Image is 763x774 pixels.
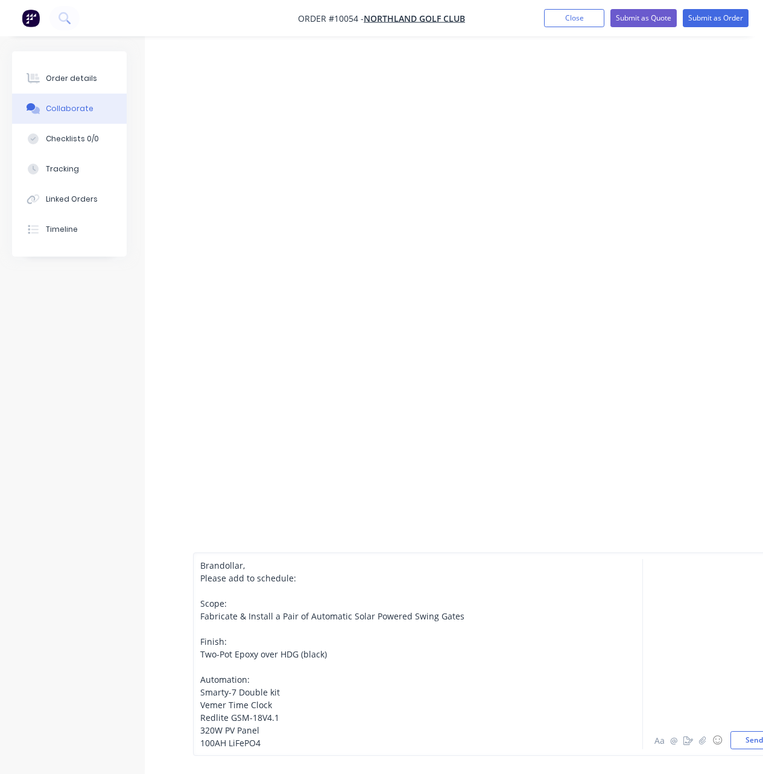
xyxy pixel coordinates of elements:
[200,572,296,584] span: Please add to schedule:
[12,184,127,214] button: Linked Orders
[200,712,279,723] span: Redlite GSM-18V4.1
[200,560,245,571] span: Brandollar,
[200,648,327,660] span: Two-Pot Epoxy over HDG (black)
[46,73,97,84] div: Order details
[12,214,127,245] button: Timeline
[652,733,666,747] button: Aa
[46,164,79,174] div: Tracking
[200,724,259,736] span: 320W PV Panel
[46,224,78,235] div: Timeline
[200,610,464,622] span: Fabricate & Install a Pair of Automatic Solar Powered Swing Gates
[46,194,98,205] div: Linked Orders
[200,636,227,647] span: Finish:
[200,686,280,698] span: Smarty-7 Double kit
[544,9,604,27] button: Close
[610,9,677,27] button: Submit as Quote
[12,94,127,124] button: Collaborate
[12,124,127,154] button: Checklists 0/0
[683,9,749,27] button: Submit as Order
[710,733,724,747] button: ☺
[12,63,127,94] button: Order details
[200,674,250,685] span: Automation:
[200,699,272,711] span: Vemer Time Clock
[298,13,364,24] span: Order #10054 -
[200,598,227,609] span: Scope:
[200,737,261,749] span: 100AH LiFePO4
[364,13,465,24] a: Northland Golf Club
[46,133,99,144] div: Checklists 0/0
[46,103,93,114] div: Collaborate
[22,9,40,27] img: Factory
[12,154,127,184] button: Tracking
[666,733,681,747] button: @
